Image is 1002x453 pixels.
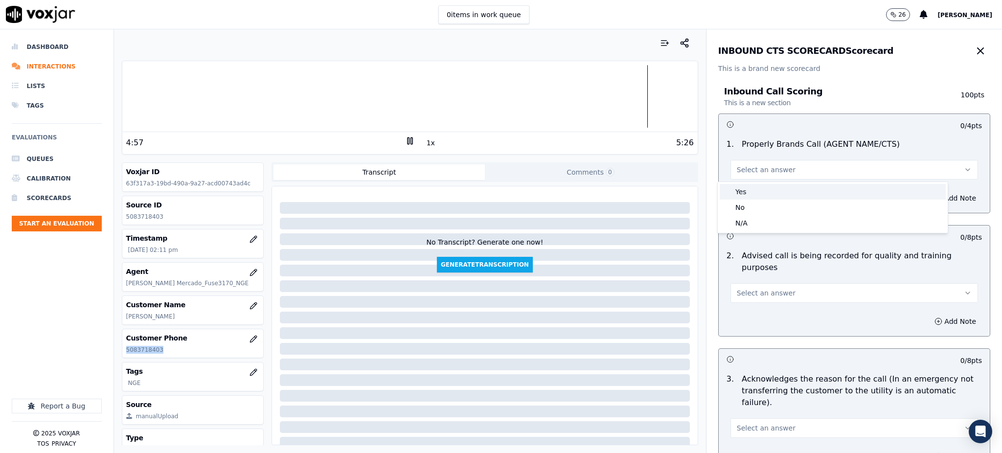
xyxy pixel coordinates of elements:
[12,37,102,57] a: Dashboard
[720,184,946,200] div: Yes
[718,64,990,73] p: This is a brand new scorecard
[37,440,49,448] button: TOS
[12,399,102,413] button: Report a Bug
[12,132,102,149] h6: Evaluations
[960,121,982,131] p: 0 / 4 pts
[128,246,260,254] p: [DATE] 02:11 pm
[425,136,437,150] button: 1x
[937,12,992,19] span: [PERSON_NAME]
[126,167,260,177] h3: Voxjar ID
[12,169,102,188] a: Calibration
[960,232,982,242] p: 0 / 8 pts
[126,200,260,210] h3: Source ID
[126,313,260,320] p: [PERSON_NAME]
[12,149,102,169] a: Queues
[126,213,260,221] p: 5083718403
[723,138,738,150] p: 1 .
[606,168,615,177] span: 0
[742,250,982,273] p: Advised call is being recorded for quality and training purposes
[126,366,260,376] h3: Tags
[51,440,76,448] button: Privacy
[737,165,796,175] span: Select an answer
[960,356,982,365] p: 0 / 8 pts
[126,180,260,187] p: 63f317a3-19bd-490a-9a27-acd00743ad4c
[941,90,984,108] p: 100 pts
[126,233,260,243] h3: Timestamp
[126,300,260,310] h3: Customer Name
[969,420,992,443] div: Open Intercom Messenger
[128,379,260,387] p: NGE
[12,216,102,231] button: Start an Evaluation
[676,137,694,149] div: 5:26
[718,46,893,55] h3: INBOUND CTS SCORECARD Scorecard
[485,164,696,180] button: Comments
[742,373,982,408] p: Acknowledges the reason for the call (In an emergency not transferring the customer to the utilit...
[126,137,144,149] div: 4:57
[437,257,533,272] button: GenerateTranscription
[723,250,738,273] p: 2 .
[723,373,738,408] p: 3 .
[737,288,796,298] span: Select an answer
[126,346,260,354] p: 5083718403
[720,215,946,231] div: N/A
[126,400,260,409] h3: Source
[742,138,900,150] p: Properly Brands Call (AGENT NAME/CTS)
[886,8,910,21] button: 26
[426,237,543,257] div: No Transcript? Generate one now!
[438,5,529,24] button: 0items in work queue
[273,164,485,180] button: Transcript
[937,9,1002,21] button: [PERSON_NAME]
[724,98,791,108] p: This is a new section
[126,267,260,276] h3: Agent
[737,423,796,433] span: Select an answer
[12,96,102,115] a: Tags
[41,430,80,437] p: 2025 Voxjar
[898,11,906,19] p: 26
[724,87,941,108] h3: Inbound Call Scoring
[12,188,102,208] a: Scorecards
[720,200,946,215] div: No
[886,8,920,21] button: 26
[929,315,982,328] button: Add Note
[126,333,260,343] h3: Customer Phone
[929,191,982,205] button: Add Note
[12,76,102,96] a: Lists
[136,412,179,420] div: manualUpload
[12,57,102,76] a: Interactions
[126,433,260,443] h3: Type
[126,279,260,287] p: [PERSON_NAME] Mercado_Fuse3170_NGE
[6,6,75,23] img: voxjar logo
